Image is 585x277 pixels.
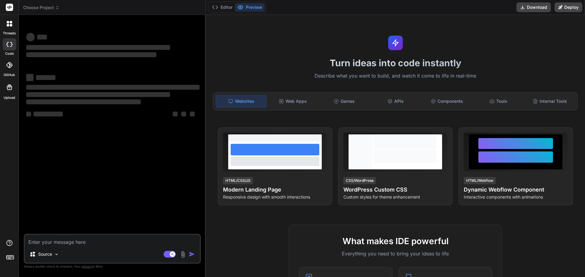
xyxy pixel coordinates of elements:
[319,95,370,108] div: Games
[26,45,170,50] span: ‌
[26,52,156,57] span: ‌
[216,95,267,108] div: Websites
[422,95,472,108] div: Components
[173,112,178,116] span: ‌
[223,177,253,184] div: HTML/CSS/JS
[37,35,47,40] span: ‌
[34,112,63,116] span: ‌
[516,2,551,12] button: Download
[268,95,318,108] div: Web Apps
[82,265,93,268] span: privacy
[54,252,59,257] img: Pick Models
[23,5,59,11] span: Choose Project
[26,85,200,90] span: ‌
[464,194,568,200] p: Interactive components with animations
[26,99,141,104] span: ‌
[38,251,52,257] p: Source
[4,72,15,78] label: GitHub
[190,112,195,116] span: ‌
[5,51,14,56] label: code
[210,3,235,12] button: Editor
[223,194,327,200] p: Responsive design with smooth interactions
[464,185,568,194] h4: Dynamic Webflow Component
[181,112,186,116] span: ‌
[26,92,170,97] span: ‌
[209,57,581,68] h1: Turn ideas into code instantly
[343,177,376,184] div: CSS/WordPress
[189,251,195,257] img: icon
[24,264,201,269] p: Always double-check its answers. Your in Bind
[4,95,15,100] label: Upload
[3,31,16,36] label: threads
[370,95,421,108] div: APIs
[179,251,186,258] img: attachment
[26,74,34,81] span: ‌
[464,177,496,184] div: HTML/Webflow
[36,75,55,80] span: ‌
[235,3,265,12] button: Preview
[299,235,492,248] h2: What makes IDE powerful
[209,72,581,80] p: Describe what you want to build, and watch it come to life in real-time
[343,185,447,194] h4: WordPress Custom CSS
[299,250,492,257] p: Everything you need to bring your ideas to life
[26,33,35,41] span: ‌
[26,112,31,116] span: ‌
[343,194,447,200] p: Custom styles for theme enhancement
[223,185,327,194] h4: Modern Landing Page
[525,95,575,108] div: Internal Tools
[555,2,582,12] button: Deploy
[473,95,524,108] div: Tools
